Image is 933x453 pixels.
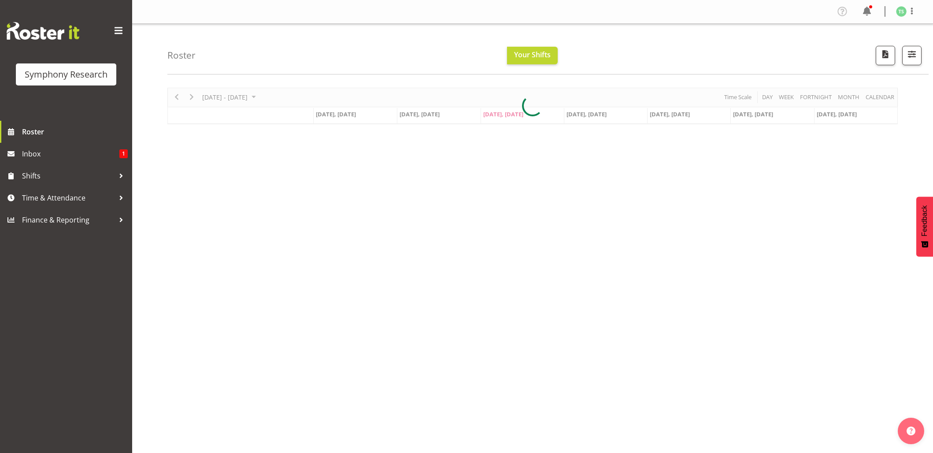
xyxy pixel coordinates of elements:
span: Your Shifts [514,50,551,59]
span: Feedback [921,205,929,236]
img: tanya-stebbing1954.jpg [896,6,907,17]
div: Symphony Research [25,68,107,81]
img: Rosterit website logo [7,22,79,40]
img: help-xxl-2.png [907,427,915,435]
span: 1 [119,149,128,158]
button: Feedback - Show survey [916,197,933,256]
span: Shifts [22,169,115,182]
h4: Roster [167,50,196,60]
span: Inbox [22,147,119,160]
span: Time & Attendance [22,191,115,204]
button: Your Shifts [507,47,558,64]
button: Download a PDF of the roster according to the set date range. [876,46,895,65]
span: Finance & Reporting [22,213,115,226]
span: Roster [22,125,128,138]
button: Filter Shifts [902,46,922,65]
